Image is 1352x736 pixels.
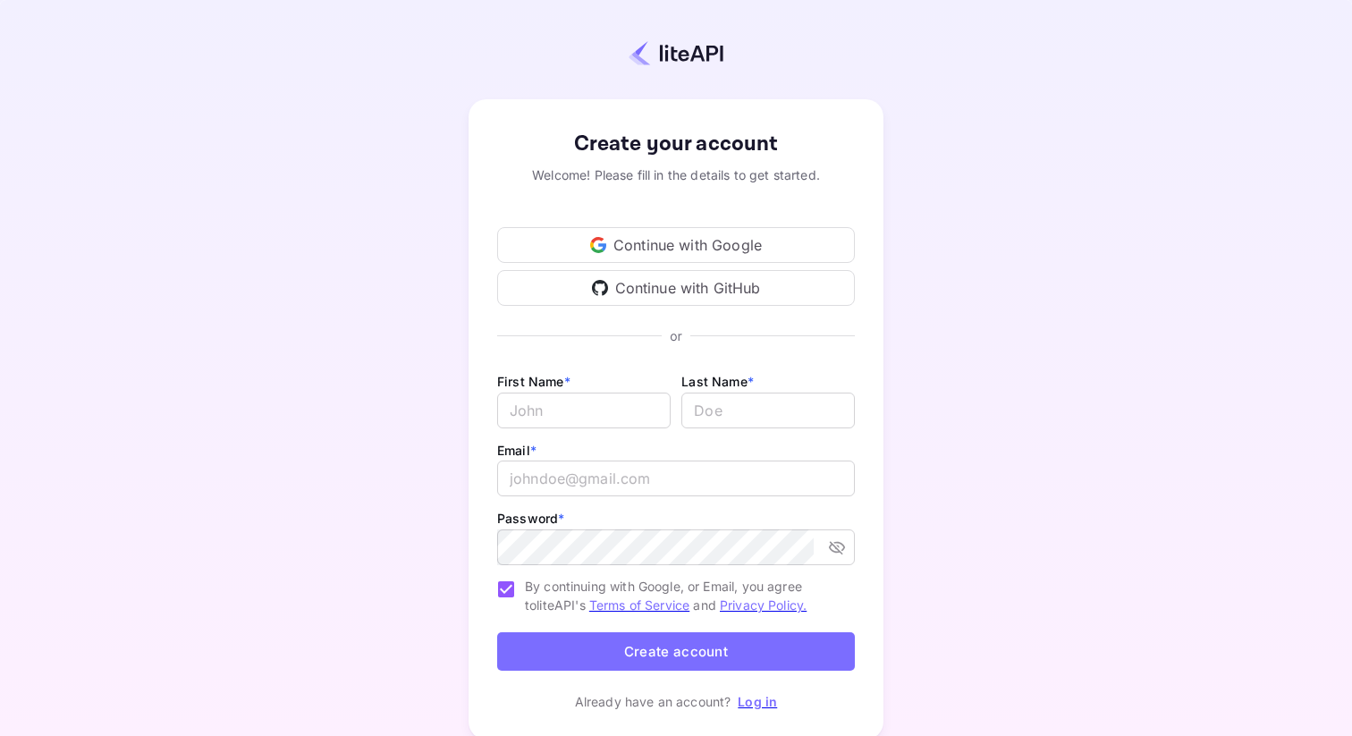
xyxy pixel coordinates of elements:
div: Welcome! Please fill in the details to get started. [497,165,855,184]
label: Last Name [681,374,754,389]
input: johndoe@gmail.com [497,461,855,496]
a: Terms of Service [589,597,689,613]
a: Log in [738,694,777,709]
p: Already have an account? [575,692,731,711]
button: toggle password visibility [821,531,853,563]
img: liteapi [629,40,723,66]
a: Privacy Policy. [720,597,807,613]
span: By continuing with Google, or Email, you agree to liteAPI's and [525,577,841,614]
div: Create your account [497,128,855,160]
input: Doe [681,393,855,428]
label: First Name [497,374,570,389]
button: Create account [497,632,855,671]
div: Continue with Google [497,227,855,263]
label: Password [497,511,564,526]
input: John [497,393,671,428]
div: Continue with GitHub [497,270,855,306]
label: Email [497,443,537,458]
